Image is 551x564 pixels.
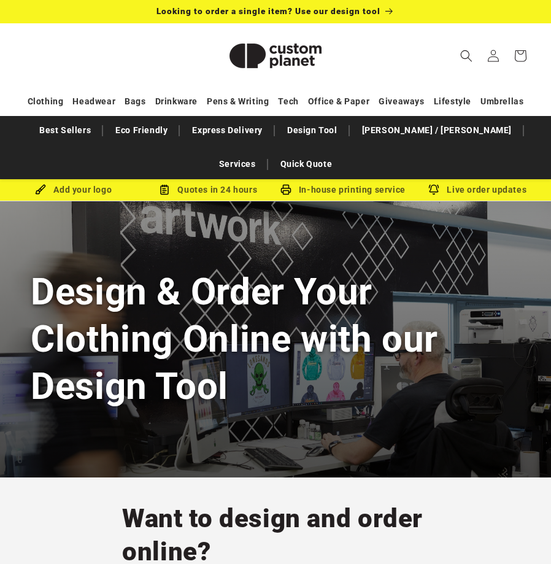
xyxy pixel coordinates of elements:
[155,91,198,112] a: Drinkware
[156,6,380,16] span: Looking to order a single item? Use our design tool
[434,91,471,112] a: Lifestyle
[281,120,344,141] a: Design Tool
[109,120,174,141] a: Eco Friendly
[275,182,410,198] div: In-house printing service
[278,91,298,112] a: Tech
[308,91,369,112] a: Office & Paper
[379,91,424,112] a: Giveaways
[33,120,97,141] a: Best Sellers
[31,268,520,410] h1: Design & Order Your Clothing Online with our Design Tool
[28,91,64,112] a: Clothing
[125,91,145,112] a: Bags
[6,182,141,198] div: Add your logo
[274,153,339,175] a: Quick Quote
[480,91,523,112] a: Umbrellas
[453,42,480,69] summary: Search
[214,28,337,83] img: Custom Planet
[356,120,518,141] a: [PERSON_NAME] / [PERSON_NAME]
[280,184,291,195] img: In-house printing
[186,120,269,141] a: Express Delivery
[72,91,115,112] a: Headwear
[210,23,342,88] a: Custom Planet
[213,153,262,175] a: Services
[207,91,269,112] a: Pens & Writing
[428,184,439,195] img: Order updates
[141,182,276,198] div: Quotes in 24 hours
[410,182,545,198] div: Live order updates
[159,184,170,195] img: Order Updates Icon
[35,184,46,195] img: Brush Icon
